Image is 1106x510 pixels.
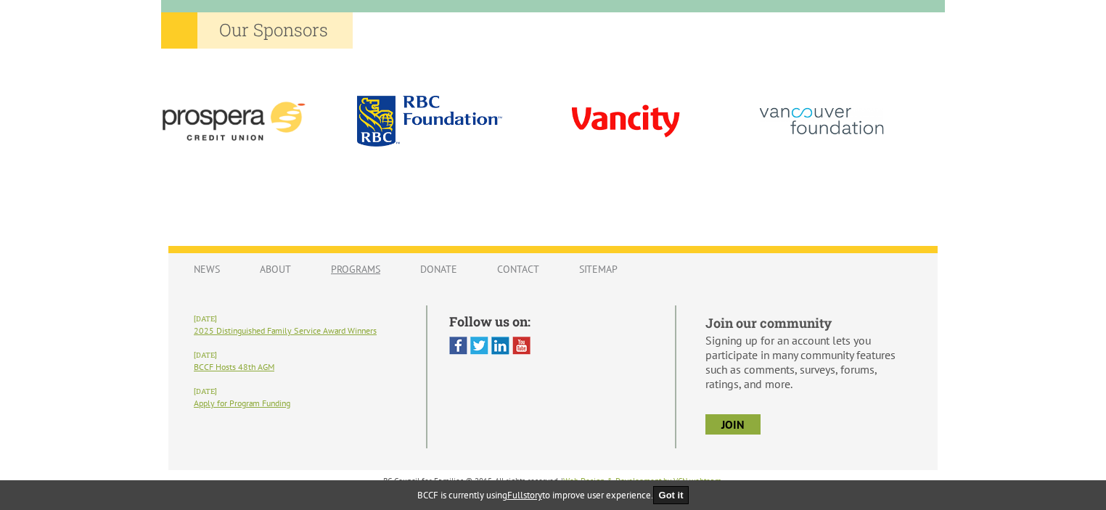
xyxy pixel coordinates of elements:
[563,476,721,486] a: Web Design & Development by VCN webteam
[194,325,377,336] a: 2025 Distinguished Family Service Award Winners
[449,337,467,355] img: Facebook
[565,255,632,283] a: Sitemap
[194,314,404,324] h6: [DATE]
[194,398,290,408] a: Apply for Program Funding
[705,333,912,391] p: Signing up for an account lets you participate in many community features such as comments, surve...
[705,314,912,332] h5: Join our community
[357,96,502,146] img: rbc.png
[316,255,395,283] a: Programs
[179,255,234,283] a: News
[194,350,404,360] h6: [DATE]
[194,387,404,396] h6: [DATE]
[406,255,472,283] a: Donate
[749,83,894,159] img: vancouver_foundation-2.png
[168,476,938,486] p: BC Council for Families © 2015, All rights reserved. | .
[483,255,554,283] a: Contact
[553,81,698,162] img: vancity-3.png
[512,337,531,355] img: You Tube
[470,337,488,355] img: Twitter
[161,83,306,160] img: prospera-4.png
[705,414,761,435] a: join
[449,313,653,330] h5: Follow us on:
[245,255,306,283] a: About
[161,12,353,49] h2: Our Sponsors
[194,361,274,372] a: BCCF Hosts 48th AGM
[491,337,509,355] img: Linked In
[653,486,689,504] button: Got it
[507,489,542,501] a: Fullstory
